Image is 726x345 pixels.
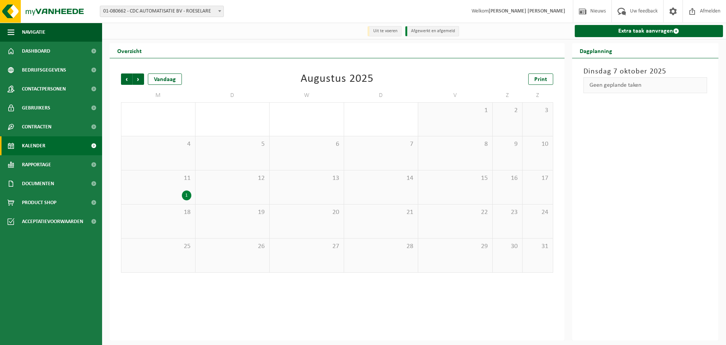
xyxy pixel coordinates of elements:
span: 4 [125,140,191,148]
li: Afgewerkt en afgemeld [405,26,459,36]
span: Rapportage [22,155,51,174]
span: 2 [496,106,519,115]
h2: Overzicht [110,43,149,58]
span: Volgende [133,73,144,85]
span: 30 [496,242,519,251]
h2: Dagplanning [572,43,620,58]
span: Kalender [22,136,45,155]
span: 6 [273,140,340,148]
span: Gebruikers [22,98,50,117]
span: 19 [199,208,266,217]
span: Contracten [22,117,51,136]
li: Uit te voeren [368,26,402,36]
span: 29 [422,242,489,251]
span: 27 [273,242,340,251]
div: Geen geplande taken [583,77,707,93]
span: 25 [125,242,191,251]
span: 28 [348,242,414,251]
span: 10 [526,140,549,148]
span: 24 [526,208,549,217]
span: 5 [199,140,266,148]
a: Print [528,73,553,85]
span: Print [534,76,547,83]
span: 15 [422,174,489,183]
span: 14 [348,174,414,183]
td: W [270,89,344,102]
span: 23 [496,208,519,217]
span: 18 [125,208,191,217]
div: 1 [182,190,191,200]
span: Documenten [22,174,54,193]
div: Augustus 2025 [301,73,374,85]
span: 7 [348,140,414,148]
span: 12 [199,174,266,183]
span: Bedrijfsgegevens [22,61,66,80]
span: 22 [422,208,489,217]
td: D [195,89,270,102]
td: M [121,89,195,102]
span: 21 [348,208,414,217]
span: 31 [526,242,549,251]
span: 17 [526,174,549,183]
span: 1 [422,106,489,115]
span: Navigatie [22,23,45,42]
span: 01-080662 - CDC AUTOMATISATIE BV - ROESELARE [100,6,223,17]
span: Acceptatievoorwaarden [22,212,83,231]
span: 8 [422,140,489,148]
span: 20 [273,208,340,217]
td: Z [493,89,523,102]
span: Vorige [121,73,132,85]
td: D [344,89,419,102]
td: Z [523,89,553,102]
span: Dashboard [22,42,50,61]
span: Contactpersonen [22,80,66,98]
span: Product Shop [22,193,56,212]
span: 16 [496,174,519,183]
a: Extra taak aanvragen [575,25,723,37]
span: 3 [526,106,549,115]
span: 9 [496,140,519,148]
span: 26 [199,242,266,251]
strong: [PERSON_NAME] [PERSON_NAME] [489,8,565,14]
h3: Dinsdag 7 oktober 2025 [583,66,707,77]
div: Vandaag [148,73,182,85]
span: 13 [273,174,340,183]
td: V [418,89,493,102]
span: 11 [125,174,191,183]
